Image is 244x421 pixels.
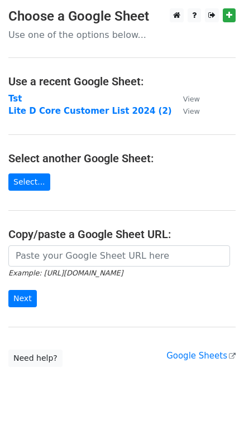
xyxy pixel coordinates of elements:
iframe: Chat Widget [188,367,244,421]
h3: Choose a Google Sheet [8,8,236,25]
small: View [183,95,200,103]
a: Tst [8,94,22,104]
input: Next [8,290,37,307]
a: Google Sheets [166,351,236,361]
a: View [172,106,200,116]
small: Example: [URL][DOMAIN_NAME] [8,269,123,277]
a: Lite D Core Customer List 2024 (2) [8,106,172,116]
input: Paste your Google Sheet URL here [8,245,230,267]
h4: Select another Google Sheet: [8,152,236,165]
a: View [172,94,200,104]
small: View [183,107,200,115]
h4: Copy/paste a Google Sheet URL: [8,228,236,241]
h4: Use a recent Google Sheet: [8,75,236,88]
a: Need help? [8,350,63,367]
p: Use one of the options below... [8,29,236,41]
a: Select... [8,173,50,191]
